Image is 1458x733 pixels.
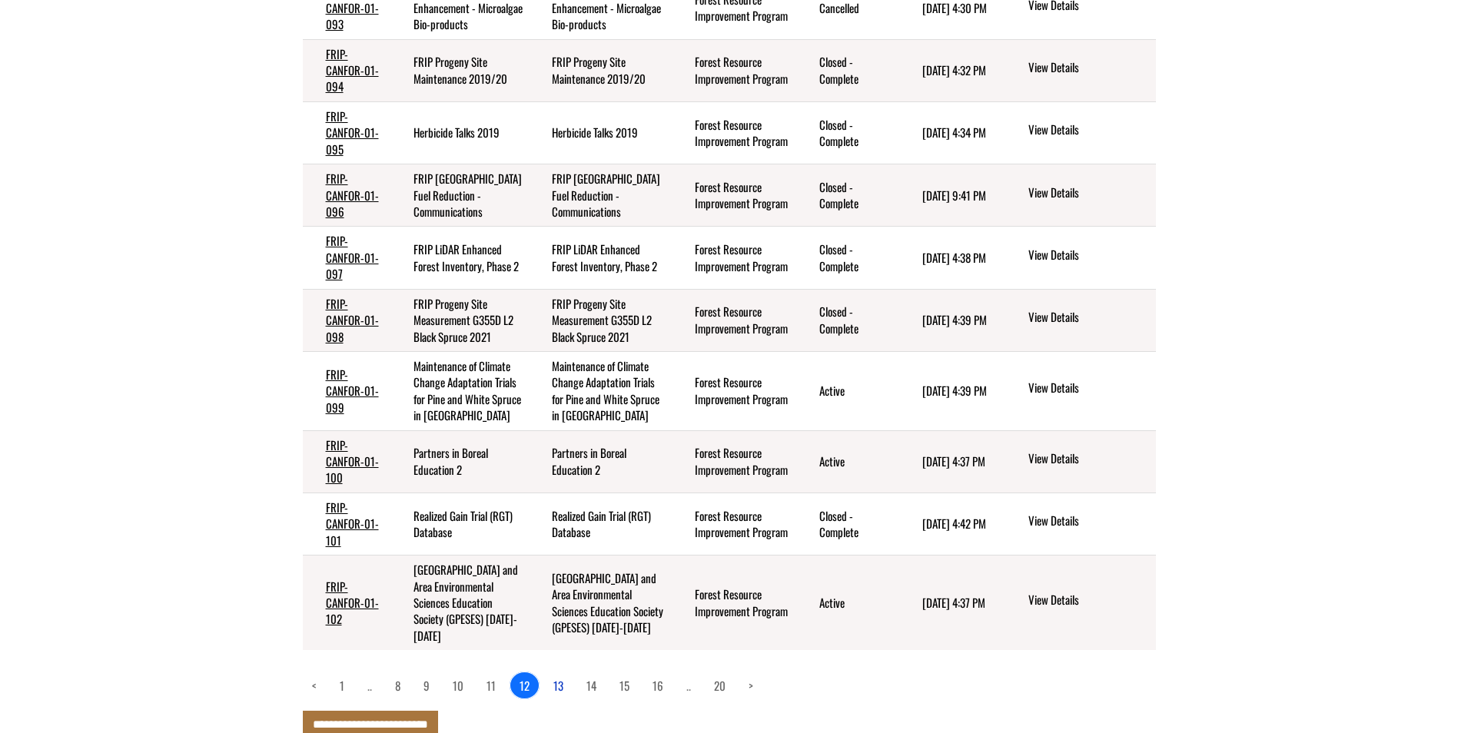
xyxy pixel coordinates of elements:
td: Herbicide Talks 2019 [529,101,671,164]
td: Closed - Complete [796,39,899,101]
td: Forest Resource Improvement Program [672,39,796,101]
td: Forest Resource Improvement Program [672,556,796,651]
td: FRIP Progeny Site Measurement G355D L2 Black Spruce 2021 [529,289,671,351]
td: FRIP-CANFOR-01-100 [303,430,391,493]
a: FRIP-CANFOR-01-096 [326,170,379,220]
td: Grande Prairie and Area Environmental Sciences Education Society (GPESES) 2022-2026 [529,556,671,651]
a: page 1 [330,672,354,698]
td: Maintenance of Climate Change Adaptation Trials for Pine and White Spruce in Alberta [529,351,671,430]
a: page 16 [643,672,673,698]
td: 5/7/2025 4:34 PM [899,101,1003,164]
td: Forest Resource Improvement Program [672,227,796,289]
td: FRIP-CANFOR-01-098 [303,289,391,351]
a: FRIP-CANFOR-01-102 [326,578,379,628]
time: [DATE] 9:41 PM [922,187,986,204]
td: Maintenance of Climate Change Adaptation Trials for Pine and White Spruce in Alberta [390,351,529,430]
td: Realized Gain Trial (RGT) Database [529,493,671,555]
td: action menu [1003,430,1155,493]
a: FRIP-CANFOR-01-095 [326,108,379,158]
a: Previous page [303,672,326,698]
td: Realized Gain Trial (RGT) Database [390,493,529,555]
td: Closed - Complete [796,227,899,289]
td: FRIP Progeny Site Maintenance 2019/20 [529,39,671,101]
td: Forest Resource Improvement Program [672,164,796,227]
a: View details [1028,380,1149,398]
td: 5/7/2025 4:39 PM [899,289,1003,351]
a: 12 [510,672,540,699]
td: Grande Prairie and Area Environmental Sciences Education Society (GPESES) 2022-2026 [390,556,529,651]
td: 5/7/2025 4:42 PM [899,493,1003,555]
td: action menu [1003,39,1155,101]
a: View details [1028,59,1149,78]
td: FRIP Progeny Site Measurement G355D L2 Black Spruce 2021 [390,289,529,351]
td: action menu [1003,351,1155,430]
td: Forest Resource Improvement Program [672,493,796,555]
td: 6/6/2025 4:37 PM [899,430,1003,493]
td: FRIP Progeny Site Maintenance 2019/20 [390,39,529,101]
td: action menu [1003,493,1155,555]
a: FRIP-CANFOR-01-100 [326,436,379,486]
td: 5/7/2025 4:38 PM [899,227,1003,289]
td: action menu [1003,164,1155,227]
time: [DATE] 4:32 PM [922,61,986,78]
a: FRIP-CANFOR-01-094 [326,45,379,95]
a: View details [1028,450,1149,469]
time: [DATE] 4:38 PM [922,249,986,266]
td: FRIP LiDAR Enhanced Forest Inventory, Phase 2 [390,227,529,289]
a: page 14 [577,672,606,698]
td: Active [796,351,899,430]
td: 6/6/2025 4:37 PM [899,556,1003,651]
a: page 9 [414,672,439,698]
a: page 10 [443,672,473,698]
a: View details [1028,309,1149,327]
td: FRIP-CANFOR-01-094 [303,39,391,101]
a: Next page [739,672,762,698]
a: View details [1028,121,1149,140]
td: Closed - Complete [796,493,899,555]
a: page 8 [386,672,410,698]
a: FRIP-CANFOR-01-097 [326,232,379,282]
a: View details [1028,184,1149,203]
td: Forest Resource Improvement Program [672,289,796,351]
td: Active [796,556,899,651]
td: FRIP-CANFOR-01-095 [303,101,391,164]
a: Load more pages [358,672,381,698]
td: Forest Resource Improvement Program [672,351,796,430]
td: 5/7/2025 4:32 PM [899,39,1003,101]
td: Closed - Complete [796,164,899,227]
td: FRIP LiDAR Enhanced Forest Inventory, Phase 2 [529,227,671,289]
td: Partners in Boreal Education 2 [529,430,671,493]
td: FRIP Jasper National Park Fuel Reduction - Communications [390,164,529,227]
time: [DATE] 4:39 PM [922,311,987,328]
td: FRIP-CANFOR-01-101 [303,493,391,555]
td: FRIP-CANFOR-01-099 [303,351,391,430]
a: FRIP-CANFOR-01-099 [326,366,379,416]
a: FRIP-CANFOR-01-101 [326,499,379,549]
td: 5/7/2025 4:39 PM [899,351,1003,430]
time: [DATE] 4:42 PM [922,515,986,532]
a: page 13 [544,672,573,698]
td: Closed - Complete [796,289,899,351]
time: [DATE] 4:37 PM [922,594,985,611]
td: action menu [1003,289,1155,351]
td: FRIP-CANFOR-01-102 [303,556,391,651]
td: Active [796,430,899,493]
time: [DATE] 4:39 PM [922,382,987,399]
td: action menu [1003,101,1155,164]
a: View details [1028,592,1149,610]
td: Closed - Complete [796,101,899,164]
a: page 15 [610,672,639,698]
time: [DATE] 4:37 PM [922,453,985,469]
td: Partners in Boreal Education 2 [390,430,529,493]
td: FRIP-CANFOR-01-096 [303,164,391,227]
a: View details [1028,512,1149,531]
td: FRIP Jasper National Park Fuel Reduction - Communications [529,164,671,227]
time: [DATE] 4:34 PM [922,124,986,141]
td: action menu [1003,227,1155,289]
a: Load more pages [677,672,700,698]
a: FRIP-CANFOR-01-098 [326,295,379,345]
td: Forest Resource Improvement Program [672,430,796,493]
a: page 20 [705,672,735,698]
a: page 11 [477,672,505,698]
a: View details [1028,247,1149,265]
